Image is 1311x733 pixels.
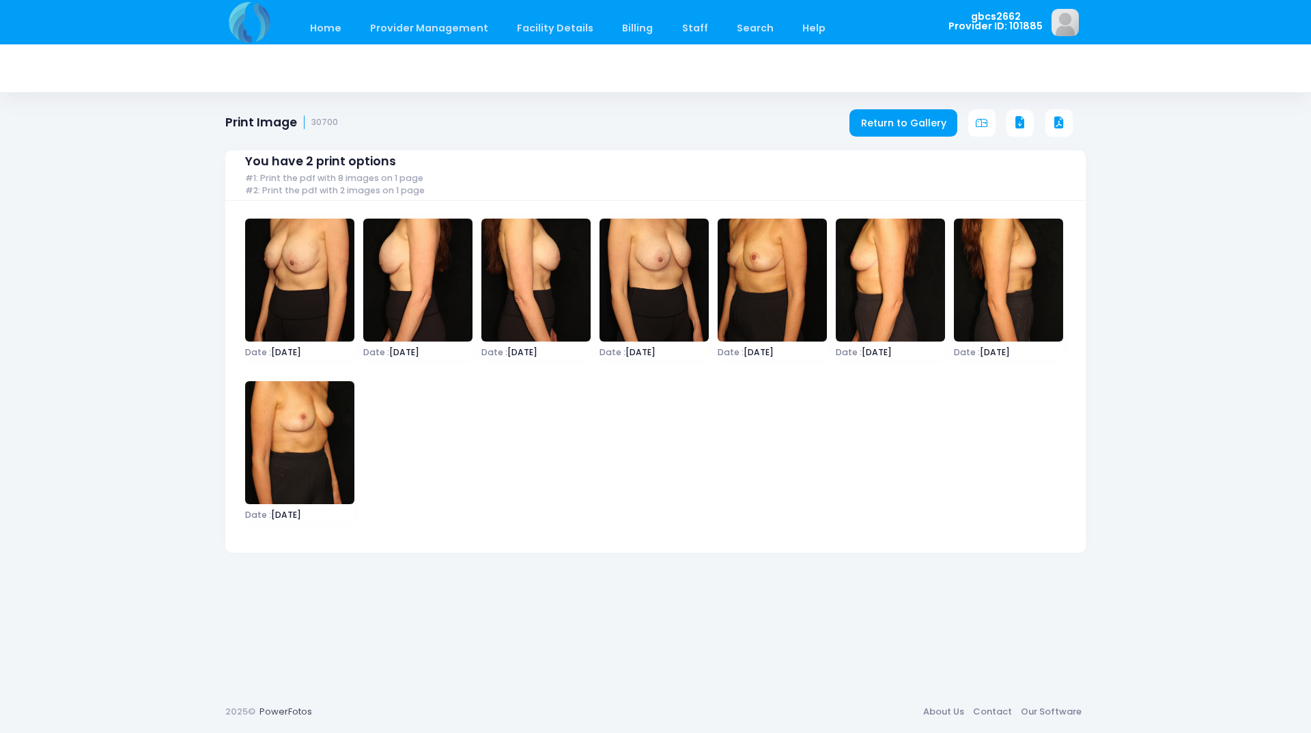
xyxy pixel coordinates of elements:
span: Date : [481,346,507,358]
a: Our Software [1016,700,1086,724]
a: Provider Management [356,12,501,44]
a: About Us [918,700,968,724]
span: gbcs2662 Provider ID: 101885 [948,12,1043,31]
span: [DATE] [836,348,945,357]
span: Date : [245,509,271,521]
span: Date : [836,346,862,358]
span: [DATE] [481,348,591,357]
img: image [1052,9,1079,36]
img: image [481,219,591,342]
span: Date : [718,346,744,358]
span: Date : [363,346,389,358]
img: image [600,219,709,342]
a: Search [723,12,787,44]
span: Date : [600,346,625,358]
a: Return to Gallery [849,109,957,137]
span: Date : [954,346,980,358]
span: [DATE] [245,511,354,519]
span: [DATE] [600,348,709,357]
a: Billing [609,12,666,44]
span: [DATE] [363,348,473,357]
span: You have 2 print options [245,154,396,169]
img: image [836,219,945,342]
span: #1: Print the pdf with 8 images on 1 page [245,174,423,184]
img: image [954,219,1063,342]
span: [DATE] [954,348,1063,357]
span: [DATE] [245,348,354,357]
a: Facility Details [504,12,607,44]
span: Date : [245,346,271,358]
img: image [245,219,354,342]
a: PowerFotos [259,705,312,718]
span: [DATE] [718,348,827,357]
a: Staff [668,12,721,44]
span: 2025© [225,705,255,718]
img: image [363,219,473,342]
img: image [245,381,354,504]
a: Contact [968,700,1016,724]
small: 30700 [311,117,338,128]
a: Help [789,12,839,44]
h1: Print Image [225,115,338,130]
a: Home [296,12,354,44]
img: image [718,219,827,342]
span: #2: Print the pdf with 2 images on 1 page [245,186,425,196]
